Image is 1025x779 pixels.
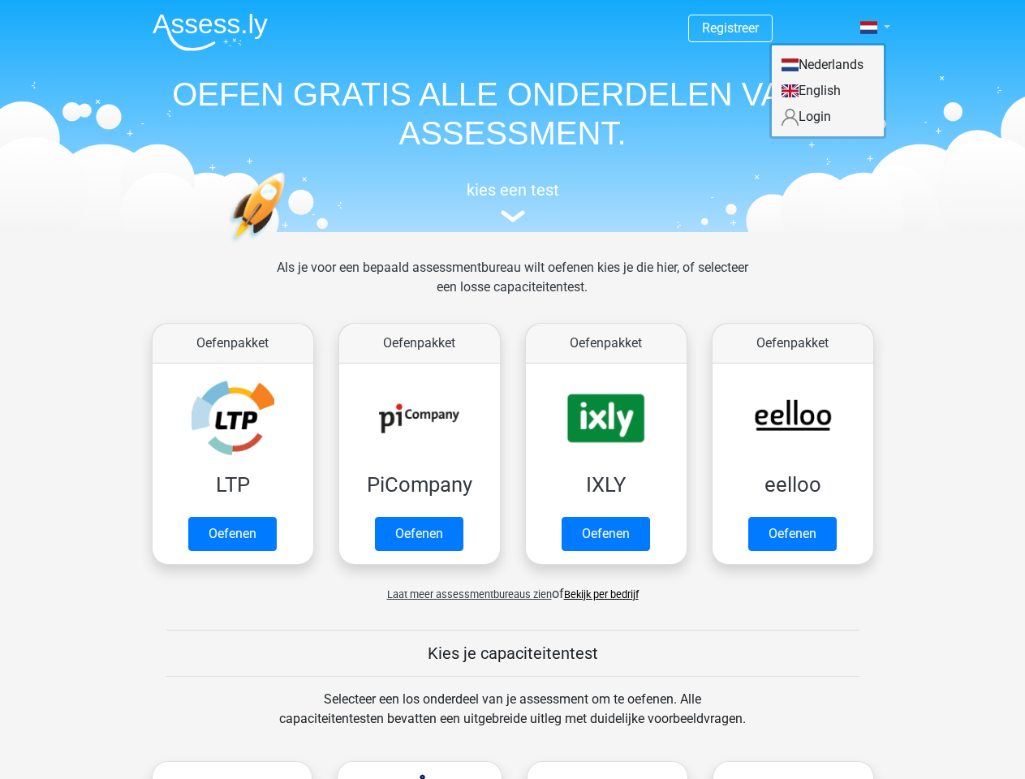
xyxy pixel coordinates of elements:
img: assessment [501,210,525,222]
img: Assessly [153,13,268,51]
div: Als je voor een bepaald assessmentbureau wilt oefenen kies je die hier, of selecteer een losse ca... [264,258,761,316]
span: Laat meer assessmentbureaus zien [387,588,552,600]
h5: kies een test [140,180,886,200]
img: oefenen [229,172,348,319]
a: Oefenen [562,517,650,551]
a: Oefenen [748,517,837,551]
a: Login [772,104,884,130]
a: kies een test [140,180,886,223]
h1: OEFEN GRATIS ALLE ONDERDELEN VAN JE ASSESSMENT. [140,75,886,153]
h5: Kies je capaciteitentest [166,643,859,663]
a: Nederlands [772,52,884,78]
a: Registreer [702,20,759,36]
a: Bekijk per bedrijf [564,588,639,600]
a: Oefenen [188,517,277,551]
div: Selecteer een los onderdeel van je assessment om te oefenen. Alle capaciteitentesten bevatten een... [264,690,761,748]
a: English [772,78,884,104]
div: of [140,571,886,604]
a: Oefenen [375,517,463,551]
